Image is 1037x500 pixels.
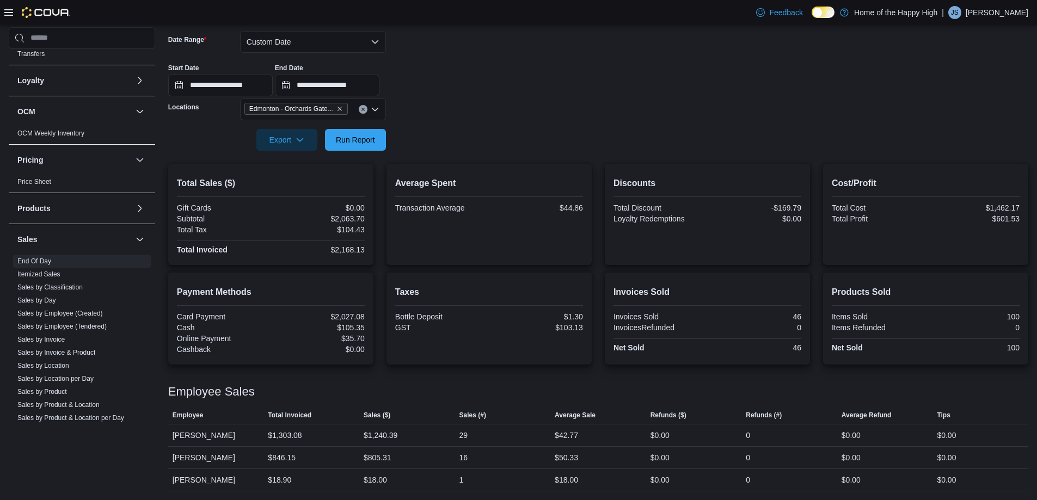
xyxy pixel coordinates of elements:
p: [PERSON_NAME] [966,6,1028,19]
span: Itemized Sales [17,270,60,279]
div: $18.00 [364,473,387,486]
label: End Date [275,64,303,72]
strong: Total Invoiced [177,245,228,254]
button: Custom Date [240,31,386,53]
button: Run Report [325,129,386,151]
div: $0.00 [842,451,861,464]
div: 0 [746,473,750,486]
button: Loyalty [17,75,131,86]
div: $1,303.08 [268,429,302,442]
button: Clear input [359,105,367,114]
a: Sales by Employee (Tendered) [17,323,107,330]
span: Price Sheet [17,177,51,186]
span: Sales by Invoice & Product [17,348,95,357]
span: Run Report [336,134,375,145]
a: Sales by Location per Day [17,375,94,382]
div: [PERSON_NAME] [168,424,264,446]
a: Sales by Product & Location [17,401,100,409]
div: $0.00 [937,451,956,464]
span: Sales by Classification [17,283,83,292]
h2: Payment Methods [177,286,365,299]
button: OCM [133,105,146,118]
button: Loyalty [133,74,146,87]
span: OCM Weekly Inventory [17,129,84,138]
button: Sales [133,233,146,246]
div: $0.00 [842,429,861,442]
span: Sales by Day [17,296,56,305]
a: Sales by Invoice [17,336,65,343]
a: Sales by Employee (Created) [17,310,103,317]
div: $0.00 [709,214,801,223]
h3: Products [17,203,51,214]
a: End Of Day [17,257,51,265]
div: Online Payment [177,334,269,343]
a: Sales by Classification [17,283,83,291]
input: Press the down key to open a popover containing a calendar. [168,75,273,96]
a: Sales by Invoice & Product [17,349,95,356]
label: Date Range [168,35,207,44]
button: Export [256,129,317,151]
div: 46 [709,312,801,321]
span: Sales by Location per Day [17,374,94,383]
div: Jesse Singh [948,6,961,19]
strong: Net Sold [613,343,645,352]
a: OCM Weekly Inventory [17,129,84,137]
div: Total Cost [832,203,924,212]
button: OCM [17,106,131,117]
span: Edmonton - Orchards Gate - Fire & Flower [244,103,348,115]
div: Items Sold [832,312,924,321]
h2: Average Spent [395,177,583,190]
span: JS [951,6,959,19]
h3: OCM [17,106,35,117]
div: Card Payment [177,312,269,321]
div: [PERSON_NAME] [168,447,264,468]
div: Items Refunded [832,323,924,332]
div: $0.00 [937,429,956,442]
h3: Loyalty [17,75,44,86]
div: $103.13 [491,323,583,332]
div: Sales [9,255,155,442]
h3: Employee Sales [168,385,255,398]
div: 100 [928,343,1020,352]
div: InvoicesRefunded [613,323,705,332]
button: Pricing [133,153,146,166]
p: | [942,6,944,19]
h2: Invoices Sold [613,286,801,299]
div: $105.35 [273,323,365,332]
div: $0.00 [273,345,365,354]
div: Transaction Average [395,203,487,212]
h3: Sales [17,234,38,245]
span: Dark Mode [812,18,812,18]
div: $1.30 [491,312,583,321]
span: Sales by Invoice [17,335,65,344]
button: Products [133,202,146,215]
div: 100 [928,312,1020,321]
div: Total Profit [832,214,924,223]
span: Sales by Product & Location per Day [17,413,124,422]
div: $0.00 [651,429,670,442]
input: Press the down key to open a popover containing a calendar. [275,75,379,96]
label: Locations [168,103,199,112]
button: Pricing [17,155,131,165]
span: Sales (#) [459,411,486,419]
h2: Discounts [613,177,801,190]
div: $18.90 [268,473,291,486]
p: Home of the Happy High [854,6,937,19]
div: $601.53 [928,214,1020,223]
div: Cashback [177,345,269,354]
div: 0 [746,429,750,442]
button: Sales [17,234,131,245]
a: Transfers [17,50,45,58]
div: 16 [459,451,468,464]
a: Sales by Location [17,362,69,369]
div: $805.31 [364,451,391,464]
span: Sales by Location [17,361,69,370]
div: Gift Cards [177,203,269,212]
div: $35.70 [273,334,365,343]
div: Total Tax [177,225,269,234]
div: GST [395,323,487,332]
div: Cash [177,323,269,332]
div: 0 [746,451,750,464]
span: Edmonton - Orchards Gate - Fire & Flower [249,103,334,114]
div: $0.00 [937,473,956,486]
